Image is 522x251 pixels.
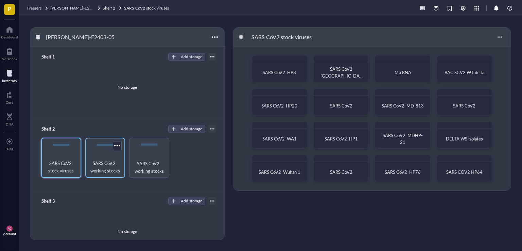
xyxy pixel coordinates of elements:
[27,5,49,12] a: Freezers
[103,5,170,12] a: Shelf 2SARS CoV2 stock viruses
[6,89,13,104] a: Core
[248,31,315,43] div: SARS CoV2 stock viruses
[43,31,118,43] div: [PERSON_NAME]-E2403-05
[1,24,18,39] a: Dashboard
[1,35,18,39] div: Dashboard
[38,196,79,206] div: Shelf 3
[8,4,11,13] span: P
[2,57,17,61] div: Notebook
[3,232,16,236] div: Account
[89,160,122,174] span: SARS CoV2 working stocks
[50,5,103,11] span: [PERSON_NAME]-E2403-05
[445,69,484,76] span: BAC SCV2 WT delta
[446,169,483,175] span: SARS COV2 HP64
[118,229,137,235] div: No storage
[262,135,297,142] span: SARS CoV2 WA1
[38,52,79,62] div: Shelf 1
[27,5,41,11] span: Freezers
[382,102,423,109] span: SARS CoV2 MD-813
[6,100,13,104] div: Core
[168,125,205,133] button: Add storage
[330,169,352,175] span: SARS CoV2
[6,122,14,126] div: DNA
[325,135,358,142] span: SARS CoV2 HP1
[383,132,422,145] span: SARS CoV2 MDHP-21
[446,135,483,142] span: DELTA WS isolates
[6,111,14,126] a: DNA
[330,102,352,109] span: SARS CoV2
[118,84,137,90] div: No storage
[168,197,205,205] button: Add storage
[132,160,166,175] span: SARS CoV2 working stocks
[2,68,17,83] a: Inventory
[8,227,12,230] span: AC
[50,5,101,12] a: [PERSON_NAME]-E2403-05
[45,160,78,174] span: SARS CoV2 stock viruses
[385,169,421,175] span: SARS CoV2 HP76
[263,69,296,76] span: SARS CoV2 HP8
[320,66,363,86] span: SARS CoV2 [GEOGRAPHIC_DATA]
[259,169,300,175] span: SARS CoV2 Wuhan 1
[395,69,411,76] span: Mu RNA
[181,198,202,204] div: Add storage
[2,79,17,83] div: Inventory
[453,102,475,109] span: SARS CoV2
[181,54,202,60] div: Add storage
[6,147,13,151] div: Add
[168,53,205,61] button: Add storage
[181,126,202,132] div: Add storage
[2,46,17,61] a: Notebook
[261,102,297,109] span: SARS CoV2 HP20
[38,124,79,134] div: Shelf 2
